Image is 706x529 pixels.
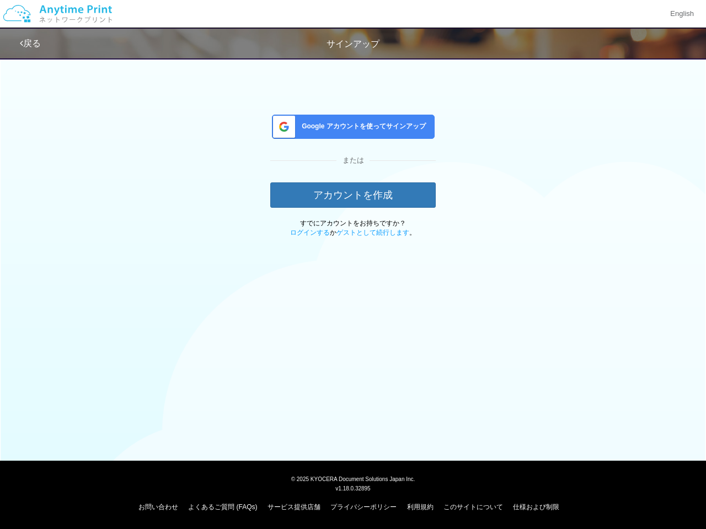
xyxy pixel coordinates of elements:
span: サインアップ [327,39,379,48]
a: サービス提供店舗 [268,503,320,511]
span: か 。 [290,229,416,236]
button: アカウントを作成 [270,182,436,208]
div: または [270,155,436,166]
a: ゲストとして続行します [336,229,409,236]
span: Google アカウントを使ってサインアップ [297,122,426,131]
a: 利用規約 [407,503,434,511]
a: 戻る [20,39,41,48]
a: ログインする [290,229,330,236]
a: プライバシーポリシー [330,503,397,511]
a: 仕様および制限 [513,503,559,511]
a: このサイトについて [443,503,503,511]
p: すでにアカウントをお持ちですか？ [290,219,416,237]
a: よくあるご質問 (FAQs) [188,503,257,511]
span: v1.18.0.32895 [335,485,370,492]
span: © 2025 KYOCERA Document Solutions Japan Inc. [291,475,415,482]
a: お問い合わせ [138,503,178,511]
